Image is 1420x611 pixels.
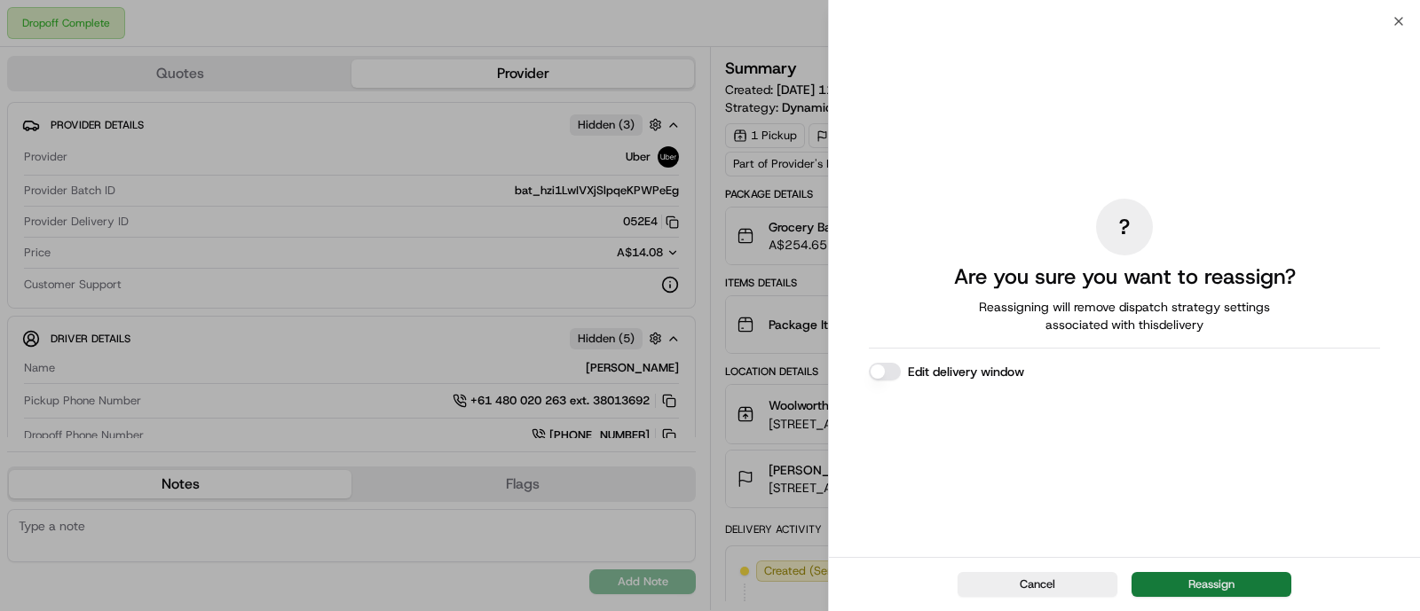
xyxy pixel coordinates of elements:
[1096,199,1153,255] div: ?
[1132,572,1291,597] button: Reassign
[958,572,1117,597] button: Cancel
[908,363,1024,380] label: Edit delivery window
[954,298,1295,333] span: Reassigning will remove dispatch strategy settings associated with this delivery
[954,262,1296,291] h2: Are you sure you want to reassign?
